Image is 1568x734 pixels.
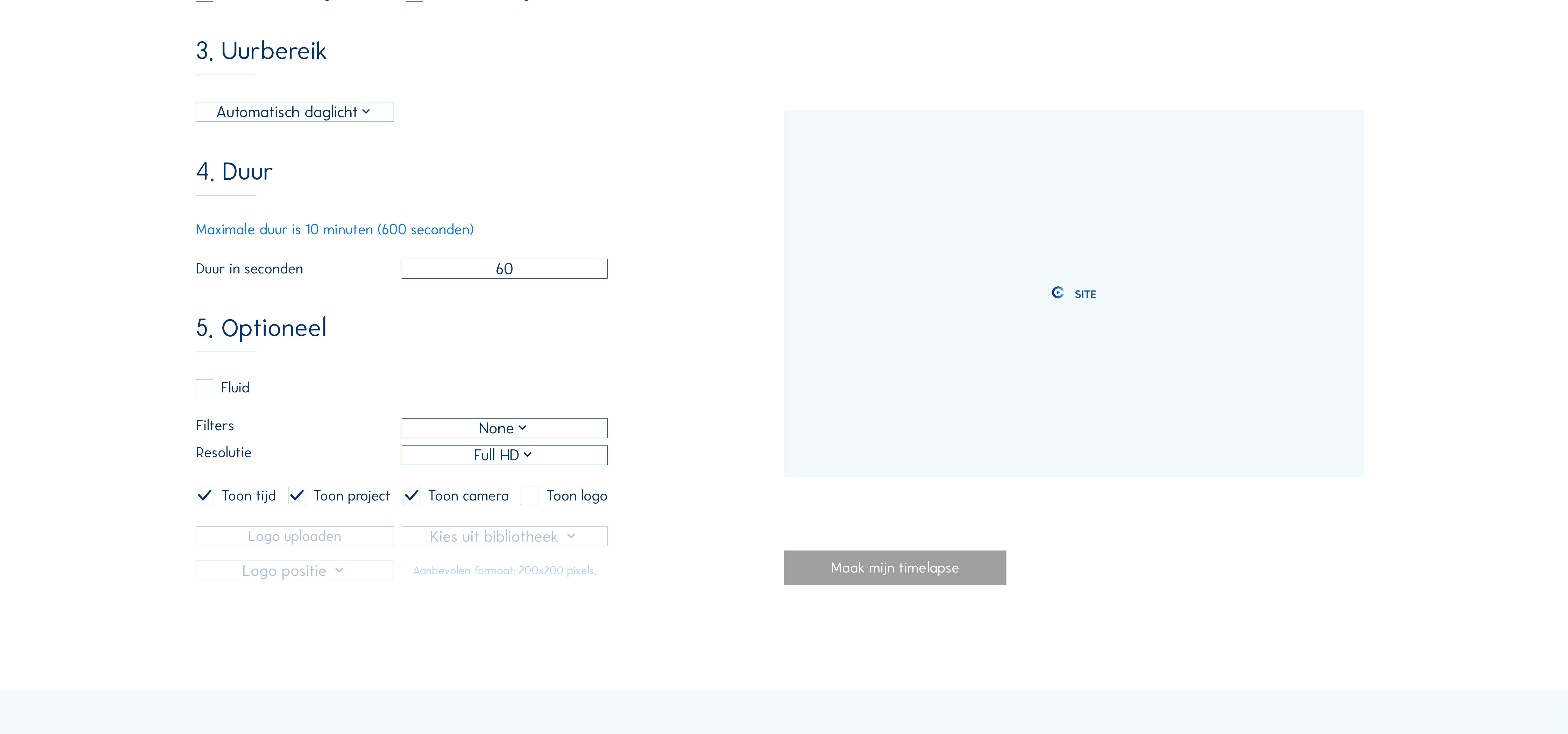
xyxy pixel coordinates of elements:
[196,315,327,352] div: 5. Optioneel
[196,159,274,195] div: 4. Duur
[313,489,391,503] div: Toon project
[474,443,535,467] div: Full HD
[221,489,276,503] div: Toon tijd
[216,100,374,124] div: Automatisch daglicht
[1052,284,1064,297] img: logo_pic
[196,526,394,546] input: Logo uploaden
[546,489,608,503] div: Toon logo
[196,102,394,122] div: Automatisch daglicht
[196,38,328,75] div: 3. Uurbereik
[1075,290,1096,298] img: logo_text
[196,222,607,237] div: Maximale duur is 10 minuten (600 seconden)
[479,417,530,440] div: None
[402,561,608,580] div: Aanbevolen formaat: 200x200 pixels.
[221,380,250,395] div: Fluid
[196,445,401,465] label: Resolutie
[428,489,509,503] div: Toon camera
[402,446,607,465] div: Full HD
[784,550,1006,585] div: Maak mijn timelapse
[196,262,401,276] label: Duur in seconden
[402,419,607,438] div: None
[196,418,401,438] label: Filters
